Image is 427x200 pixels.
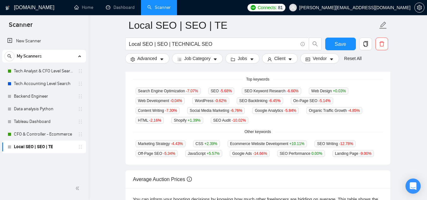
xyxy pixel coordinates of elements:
[314,140,356,147] span: SEO Writing
[136,107,180,114] span: Content Writing
[75,185,82,191] span: double-left
[375,38,388,50] button: delete
[258,4,277,11] span: Connects:
[414,3,424,13] button: setting
[251,5,256,10] img: upwork-logo.png
[277,150,325,157] span: SEO Performance
[14,115,74,128] a: Tableau Dashboard
[360,41,372,47] span: copy
[136,88,201,94] span: Search Engine Optimization
[207,151,220,156] span: +5.57 %
[312,151,322,156] span: 0.00 %
[78,119,83,124] span: holder
[74,5,93,10] a: homeHome
[230,108,242,113] span: -6.76 %
[306,107,362,114] span: Organic Traffic Growth
[250,57,254,62] span: caret-down
[301,42,305,46] span: info-circle
[228,140,307,147] span: Ecommerce Website Development
[306,57,310,62] span: idcard
[225,53,259,64] button: folderJobscaret-down
[78,81,83,86] span: holder
[242,76,273,82] span: Top keywords
[230,150,270,157] span: Google Ads
[215,99,227,103] span: -0.62 %
[359,38,372,50] button: copy
[291,5,295,10] span: user
[287,89,299,93] span: -6.60 %
[131,57,135,62] span: setting
[165,108,177,113] span: -7.30 %
[14,90,74,103] a: Backend Engineer
[163,151,175,156] span: -5.34 %
[4,51,15,61] button: search
[187,118,200,123] span: +1.39 %
[242,88,301,94] span: SEO Keyword Research
[309,38,321,50] button: search
[136,117,164,124] span: HTML
[5,3,10,13] img: logo
[14,65,74,77] a: Tech Analyst & CFO Level Search
[284,108,296,113] span: -5.84 %
[78,106,83,112] span: holder
[359,151,371,156] span: -9.00 %
[5,54,14,58] span: search
[267,57,272,62] span: user
[129,17,378,33] input: Scanner name...
[253,151,267,156] span: -14.66 %
[177,57,182,62] span: bars
[17,50,42,63] span: My Scanners
[184,55,210,62] span: Job Category
[129,40,298,48] input: Search Freelance Jobs...
[136,97,185,104] span: Web Development
[231,57,235,62] span: folder
[290,142,305,146] span: +10.11 %
[204,142,217,146] span: +2.39 %
[406,179,421,194] div: Open Intercom Messenger
[78,132,83,137] span: holder
[232,118,246,123] span: -10.02 %
[288,57,292,62] span: caret-down
[414,5,424,10] a: setting
[14,103,74,115] a: Data analysis Python
[211,117,248,124] span: SEO Audit
[78,94,83,99] span: holder
[333,89,346,93] span: +0.03 %
[14,141,74,153] a: Local SEO | SEO | TE
[252,107,299,114] span: Google Analytics
[262,53,298,64] button: userClientcaret-down
[291,97,333,104] span: On-Page SEO
[278,4,283,11] span: 81
[309,41,321,47] span: search
[133,170,383,188] div: Average Auction Prices
[137,55,157,62] span: Advanced
[241,129,275,135] span: Other keywords
[106,5,135,10] a: dashboardDashboard
[238,55,247,62] span: Jobs
[149,118,161,123] span: -2.16 %
[332,150,374,157] span: Landing Page
[187,107,245,114] span: Social Media Marketing
[171,117,203,124] span: Shopify
[379,21,387,29] span: edit
[325,38,356,50] button: Save
[213,57,217,62] span: caret-down
[4,20,38,33] span: Scanner
[237,97,283,104] span: SEO Backlinking
[160,57,164,62] span: caret-down
[136,150,178,157] span: Off-Page SEO
[376,41,388,47] span: delete
[319,99,331,103] span: -5.14 %
[348,108,360,113] span: -4.85 %
[147,5,171,10] a: searchScanner
[171,142,183,146] span: -4.43 %
[2,35,86,47] li: New Scanner
[193,140,220,147] span: CSS
[78,69,83,74] span: holder
[269,99,281,103] span: -6.45 %
[300,53,339,64] button: idcardVendorcaret-down
[415,5,424,10] span: setting
[274,55,286,62] span: Client
[309,88,349,94] span: Web Design
[313,55,326,62] span: Vendor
